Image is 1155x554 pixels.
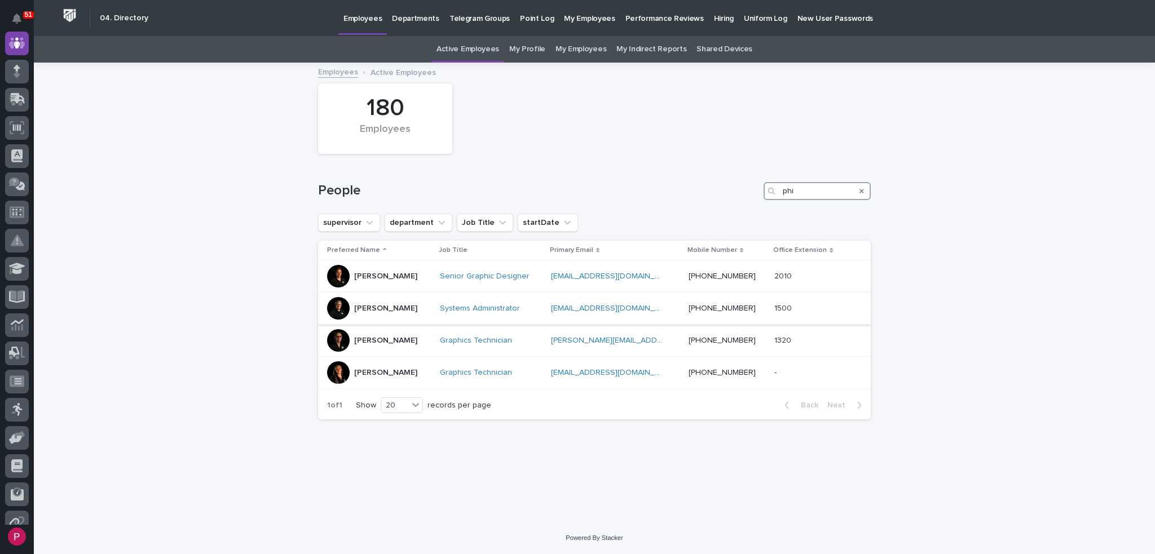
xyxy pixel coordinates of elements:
[774,366,779,378] p: -
[689,304,756,312] a: [PHONE_NUMBER]
[696,36,752,63] a: Shared Devices
[354,272,417,281] p: [PERSON_NAME]
[689,272,756,280] a: [PHONE_NUMBER]
[551,272,678,280] a: [EMAIL_ADDRESS][DOMAIN_NAME]
[337,123,433,147] div: Employees
[689,369,756,376] a: [PHONE_NUMBER]
[318,65,358,78] a: Employees
[794,401,818,409] span: Back
[59,5,80,26] img: Workspace Logo
[356,401,376,410] p: Show
[616,36,686,63] a: My Indirect Reports
[823,400,871,410] button: Next
[827,401,852,409] span: Next
[5,525,29,548] button: users-avatar
[551,369,678,376] a: [EMAIL_ADDRESS][DOMAIN_NAME]
[566,534,623,541] a: Powered By Stacker
[518,214,578,232] button: startDate
[318,392,351,419] p: 1 of 1
[551,304,678,312] a: [EMAIL_ADDRESS][DOMAIN_NAME]
[775,400,823,410] button: Back
[773,244,827,256] p: Office Extension
[774,269,794,281] p: 2010
[440,336,512,345] a: Graphics Technician
[457,214,513,232] button: Job Title
[764,182,871,200] input: Search
[5,7,29,30] button: Notifications
[337,94,433,122] div: 180
[385,214,452,232] button: department
[687,244,737,256] p: Mobile Number
[100,14,148,23] h2: 04. Directory
[318,325,871,357] tr: [PERSON_NAME]Graphics Technician [PERSON_NAME][EMAIL_ADDRESS][DOMAIN_NAME] [PHONE_NUMBER]13201320
[318,357,871,389] tr: [PERSON_NAME]Graphics Technician [EMAIL_ADDRESS][DOMAIN_NAME] [PHONE_NUMBER]--
[550,244,593,256] p: Primary Email
[440,272,530,281] a: Senior Graphic Designer
[689,336,756,344] a: [PHONE_NUMBER]
[774,334,793,345] p: 1320
[354,336,417,345] p: [PERSON_NAME]
[25,11,32,19] p: 51
[318,260,871,292] tr: [PERSON_NAME]Senior Graphic Designer [EMAIL_ADDRESS][DOMAIN_NAME] [PHONE_NUMBER]20102010
[371,65,436,78] p: Active Employees
[318,292,871,325] tr: [PERSON_NAME]Systems Administrator [EMAIL_ADDRESS][DOMAIN_NAME] [PHONE_NUMBER]15001500
[774,302,794,313] p: 1500
[556,36,606,63] a: My Employees
[354,304,417,313] p: [PERSON_NAME]
[14,14,29,32] div: Notifications51
[439,244,468,256] p: Job Title
[437,36,499,63] a: Active Employees
[551,336,740,344] a: [PERSON_NAME][EMAIL_ADDRESS][DOMAIN_NAME]
[440,304,520,313] a: Systems Administrator
[381,400,408,411] div: 20
[509,36,545,63] a: My Profile
[318,214,380,232] button: supervisor
[318,183,759,199] h1: People
[427,401,491,410] p: records per page
[327,244,380,256] p: Preferred Name
[354,368,417,378] p: [PERSON_NAME]
[440,368,512,378] a: Graphics Technician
